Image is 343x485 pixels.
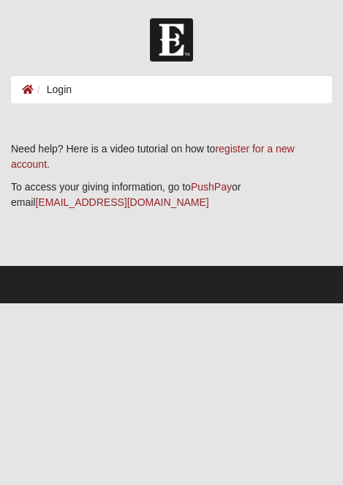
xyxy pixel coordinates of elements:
[191,181,232,193] a: PushPay
[11,179,332,210] p: To access your giving information, go to or email
[150,18,193,62] img: Church of Eleven22 Logo
[11,143,295,170] a: register for a new account
[34,82,72,97] li: Login
[11,141,332,172] p: Need help? Here is a video tutorial on how to .
[35,196,208,208] a: [EMAIL_ADDRESS][DOMAIN_NAME]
